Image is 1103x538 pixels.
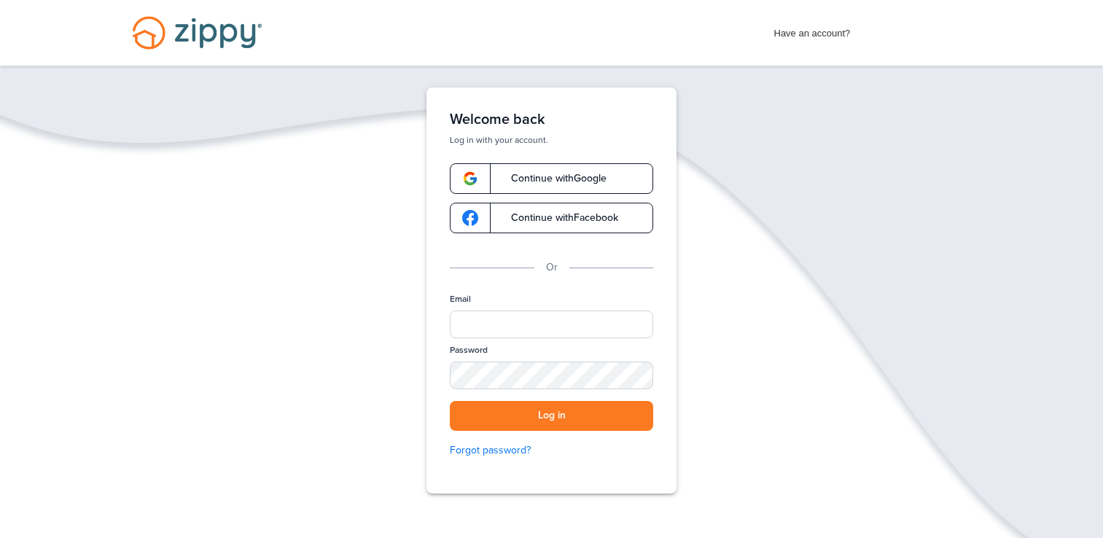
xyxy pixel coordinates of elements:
[496,213,618,223] span: Continue with Facebook
[774,18,851,42] span: Have an account?
[450,163,653,194] a: google-logoContinue withGoogle
[462,171,478,187] img: google-logo
[450,203,653,233] a: google-logoContinue withFacebook
[450,362,653,389] input: Password
[450,134,653,146] p: Log in with your account.
[546,260,558,276] p: Or
[450,293,471,305] label: Email
[450,311,653,338] input: Email
[450,111,653,128] h1: Welcome back
[462,210,478,226] img: google-logo
[496,174,607,184] span: Continue with Google
[450,344,488,356] label: Password
[450,401,653,431] button: Log in
[450,443,653,459] a: Forgot password?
